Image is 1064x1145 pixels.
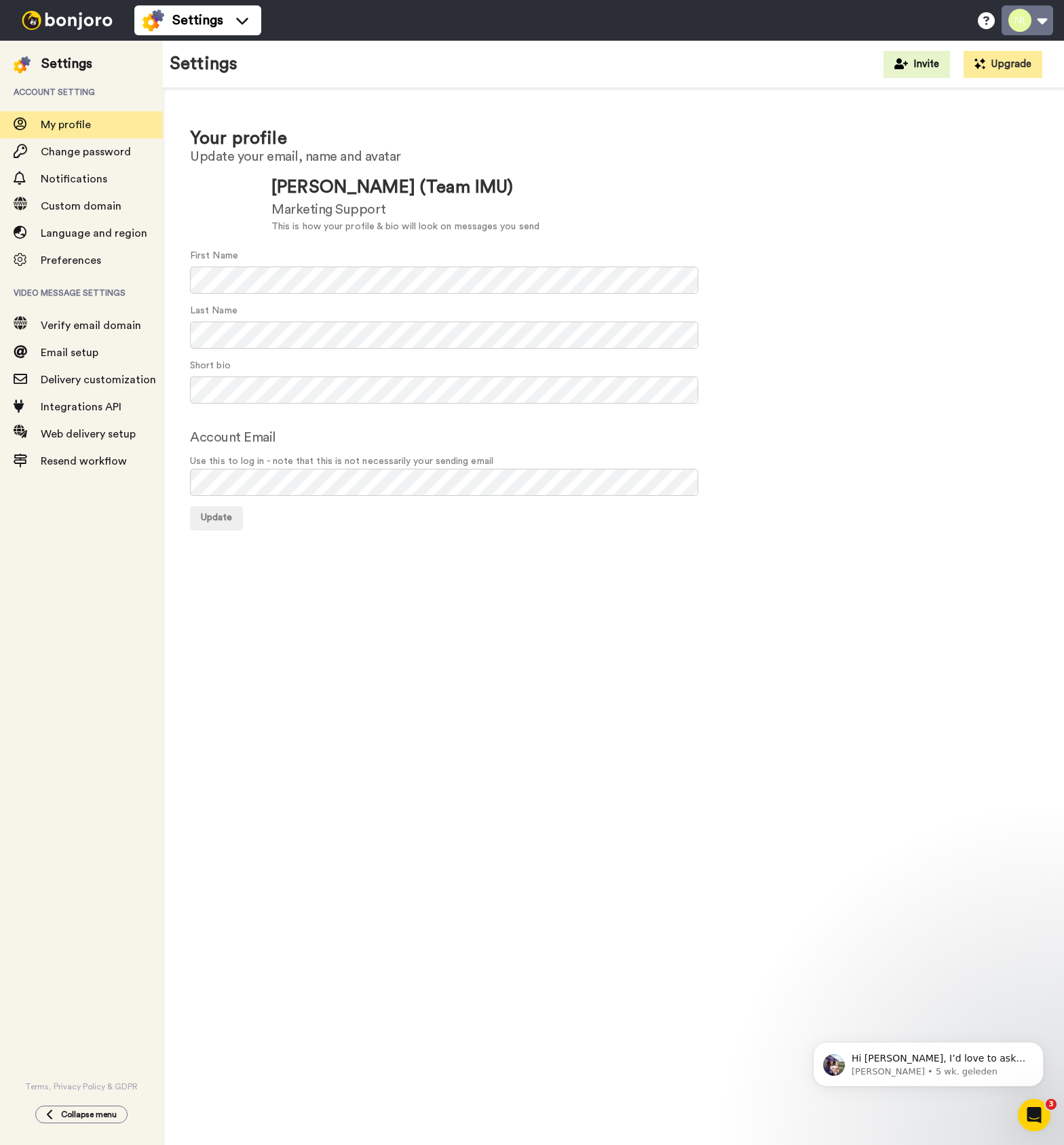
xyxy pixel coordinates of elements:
label: Short bio [190,359,231,373]
div: Settings [41,54,92,73]
span: Use this to log in - note that this is not necessarily your sending email [190,454,1037,469]
span: Settings [172,11,223,30]
span: Preferences [41,255,101,266]
span: Custom domain [41,201,121,212]
button: Collapse menu [35,1106,128,1123]
label: First Name [190,249,238,263]
button: Upgrade [964,51,1042,78]
label: Last Name [190,304,237,318]
label: Account Email [190,427,276,448]
span: Notifications [41,174,107,185]
span: Change password [41,147,131,157]
div: Marketing Support [271,200,539,220]
span: My profile [41,119,91,130]
h2: Update your email, name and avatar [190,149,1037,164]
img: bj-logo-header-white.svg [16,11,118,30]
img: settings-colored.svg [142,9,164,31]
h1: Your profile [190,129,1037,149]
button: Update [190,506,243,530]
span: Verify email domain [41,320,141,331]
div: [PERSON_NAME] (Team IMU) [271,175,539,200]
button: Invite [883,51,950,78]
iframe: Intercom live chat [1018,1099,1050,1131]
span: Update [201,513,232,522]
span: Language and region [41,228,147,239]
span: Delivery customization [41,374,156,385]
span: Resend workflow [41,456,127,467]
iframe: Intercom notifications bericht [793,1013,1064,1108]
span: Integrations API [41,402,121,412]
h1: Settings [170,54,237,74]
span: Web delivery setup [41,429,136,440]
span: Collapse menu [61,1109,117,1120]
span: Email setup [41,347,98,358]
img: settings-colored.svg [14,56,31,73]
div: This is how your profile & bio will look on messages you send [271,220,539,234]
span: 3 [1046,1099,1057,1110]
